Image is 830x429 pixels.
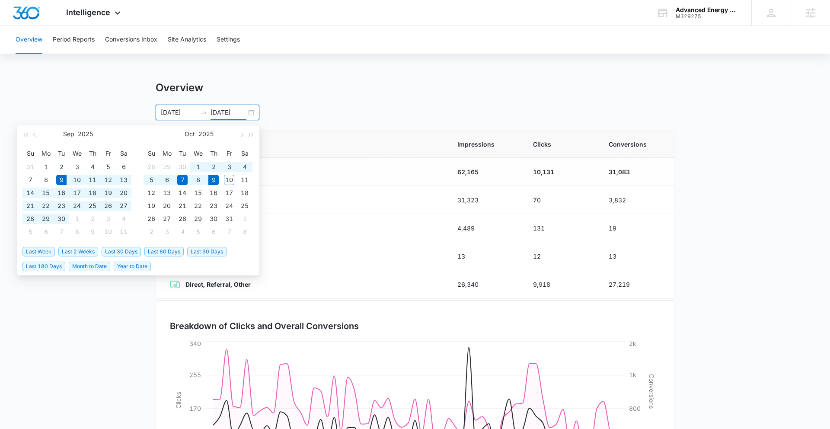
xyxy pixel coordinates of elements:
span: swap-right [200,109,207,116]
td: 27,219 [598,270,674,298]
div: 23 [208,201,219,211]
div: 2 [87,214,98,224]
td: 70 [523,186,598,214]
th: Sa [116,147,131,160]
div: 7 [224,227,234,237]
td: 2025-11-02 [144,225,159,238]
td: 2025-10-07 [175,173,190,186]
td: 26,340 [447,270,523,298]
tspan: 1k [629,371,636,378]
div: Keywords by Traffic [96,51,146,57]
td: 2025-10-08 [190,173,206,186]
div: 2 [56,162,67,172]
div: 10 [72,175,82,185]
div: 10 [224,175,234,185]
div: 1 [239,214,250,224]
td: 2025-09-11 [85,173,100,186]
td: 131 [523,214,598,242]
th: Fr [221,147,237,160]
div: 13 [162,188,172,198]
div: 30 [208,214,219,224]
div: 23 [56,201,67,211]
span: Last Week [22,247,55,256]
tspan: 340 [189,340,201,347]
td: 2025-09-28 [22,212,38,225]
div: 20 [118,188,129,198]
td: 2025-09-24 [69,199,85,212]
div: 29 [193,214,203,224]
td: 2025-10-31 [221,212,237,225]
th: We [190,147,206,160]
td: 2025-10-05 [22,225,38,238]
span: Last 30 Days [102,247,141,256]
input: Start date [161,108,197,117]
div: 14 [25,188,35,198]
td: 2025-11-07 [221,225,237,238]
th: Fr [100,147,116,160]
th: Mo [159,147,175,160]
div: 12 [146,188,156,198]
td: 2025-10-02 [85,212,100,225]
td: 2025-10-23 [206,199,221,212]
div: 26 [103,201,113,211]
div: 21 [25,201,35,211]
td: 2025-08-31 [22,160,38,173]
span: Conversions [609,140,660,149]
div: 22 [193,201,203,211]
td: 2025-09-08 [38,173,54,186]
td: 2025-09-16 [54,186,69,199]
div: 25 [239,201,250,211]
td: 2025-09-12 [100,173,116,186]
div: 27 [162,214,172,224]
td: 2025-10-25 [237,199,252,212]
div: account id [676,13,739,19]
div: 5 [193,227,203,237]
span: Last 90 Days [187,247,227,256]
td: 2025-10-13 [159,186,175,199]
div: Domain Overview [33,51,77,57]
div: 31 [25,162,35,172]
td: 2025-09-10 [69,173,85,186]
td: 2025-10-09 [206,173,221,186]
div: 28 [146,162,156,172]
td: 2025-09-26 [100,199,116,212]
td: 10,131 [523,158,598,186]
div: 6 [118,162,129,172]
span: Last 60 Days [144,247,184,256]
td: 2025-10-01 [69,212,85,225]
div: 3 [103,214,113,224]
th: Th [206,147,221,160]
img: tab_domain_overview_orange.svg [23,50,30,57]
td: 62,165 [447,158,523,186]
div: 3 [224,162,234,172]
td: 2025-09-02 [54,160,69,173]
td: 2025-09-30 [54,212,69,225]
img: tab_keywords_by_traffic_grey.svg [86,50,93,57]
button: Overview [16,26,42,54]
td: 2025-10-12 [144,186,159,199]
td: 2025-10-07 [54,225,69,238]
div: 27 [118,201,129,211]
div: 26 [146,214,156,224]
div: 31 [224,214,234,224]
span: Clicks [533,140,588,149]
td: 2025-11-08 [237,225,252,238]
td: 2025-10-11 [116,225,131,238]
td: 2025-10-14 [175,186,190,199]
div: 1 [41,162,51,172]
div: 6 [162,175,172,185]
span: Last 180 Days [22,262,65,271]
div: 20 [162,201,172,211]
td: 2025-09-29 [38,212,54,225]
div: 6 [208,227,219,237]
div: Domain: [DOMAIN_NAME] [22,22,95,29]
th: We [69,147,85,160]
td: 2025-09-09 [54,173,69,186]
div: v 4.0.25 [24,14,42,21]
span: Last 2 Weeks [58,247,98,256]
span: Year to Date [114,262,151,271]
input: End date [211,108,246,117]
th: Tu [175,147,190,160]
div: 3 [162,227,172,237]
td: 2025-11-06 [206,225,221,238]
